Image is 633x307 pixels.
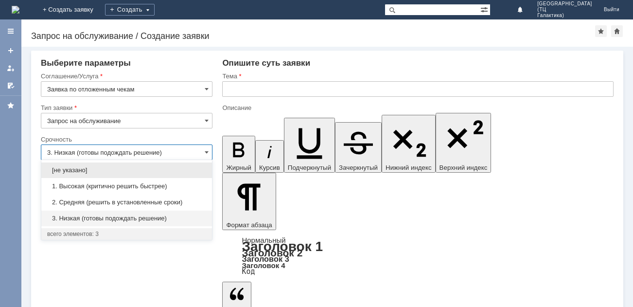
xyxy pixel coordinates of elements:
div: Описание [222,105,612,111]
a: Мои заявки [3,60,18,76]
button: Курсив [255,140,284,173]
div: Запрос на обслуживание / Создание заявки [31,31,595,41]
span: Жирный [226,164,251,171]
span: Формат абзаца [226,221,272,229]
div: Сделать домашней страницей [611,25,623,37]
button: Формат абзаца [222,173,276,230]
span: Подчеркнутый [288,164,331,171]
a: Код [242,267,255,276]
span: Расширенный поиск [480,4,490,14]
a: Нормальный [242,236,285,244]
span: Опишите суть заявки [222,58,310,68]
span: [не указано] [47,166,206,174]
div: Формат абзаца [222,237,614,275]
button: Подчеркнутый [284,118,335,173]
button: Зачеркнутый [335,122,382,173]
a: Заголовок 2 [242,247,302,258]
div: Тип заявки [41,105,211,111]
div: Соглашение/Услуга [41,73,211,79]
span: [GEOGRAPHIC_DATA] [537,1,592,7]
button: Верхний индекс [436,113,492,173]
span: (ТЦ [537,7,592,13]
a: Мои согласования [3,78,18,93]
span: Нижний индекс [386,164,432,171]
span: 3. Низкая (готовы подождать решение) [47,215,206,222]
span: Верхний индекс [440,164,488,171]
button: Жирный [222,136,255,173]
span: Зачеркнутый [339,164,378,171]
div: всего элементов: 3 [47,230,206,238]
a: Заголовок 1 [242,239,323,254]
a: Заголовок 3 [242,254,289,263]
button: Нижний индекс [382,115,436,173]
a: Создать заявку [3,43,18,58]
span: Галактика) [537,13,592,18]
img: logo [12,6,19,14]
div: Срочность [41,136,211,143]
a: Перейти на домашнюю страницу [12,6,19,14]
span: 1. Высокая (критично решить быстрее) [47,182,206,190]
span: Курсив [259,164,280,171]
span: Выберите параметры [41,58,131,68]
a: Заголовок 4 [242,261,285,270]
div: Тема [222,73,612,79]
div: Создать [105,4,155,16]
span: 2. Средняя (решить в установленные сроки) [47,199,206,206]
div: Добавить в избранное [595,25,607,37]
